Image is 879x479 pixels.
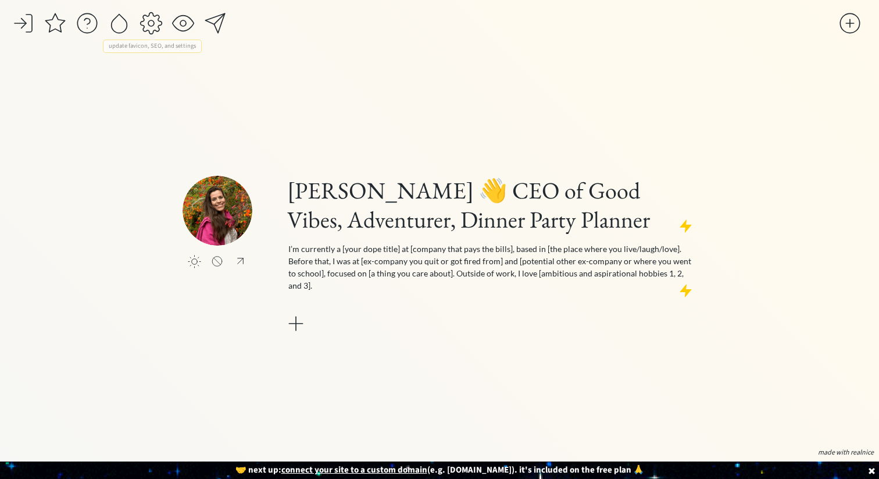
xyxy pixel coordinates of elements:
[88,465,791,476] div: 🤝 next up: (e.g. [DOMAIN_NAME]). it's included on the free plan 🙏
[288,243,694,292] p: I’m currently a [your dope title] at [company that pays the bills], based in [the place where you...
[281,464,427,476] u: connect your site to a custom domain
[814,447,878,459] button: made with realnice
[103,40,201,52] div: update favicon, SEO, and settings
[287,176,695,234] h1: [PERSON_NAME] 👋 CEO of Good Vibes, Adventurer, Dinner Party Planner
[183,176,252,246] img: Ines Baricevic picture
